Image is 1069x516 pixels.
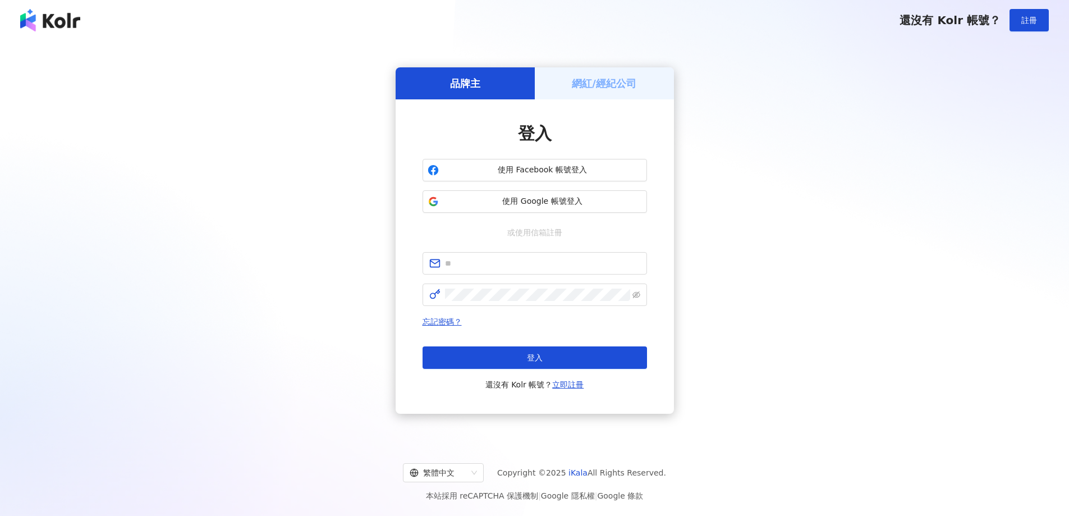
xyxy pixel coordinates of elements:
[1021,16,1037,25] span: 註冊
[423,190,647,213] button: 使用 Google 帳號登入
[518,124,552,143] span: 登入
[443,165,642,176] span: 使用 Facebook 帳號登入
[595,491,598,500] span: |
[572,76,636,90] h5: 網紅/經紀公司
[20,9,80,31] img: logo
[485,378,584,391] span: 還沒有 Kolr 帳號？
[450,76,480,90] h5: 品牌主
[568,468,588,477] a: iKala
[443,196,642,207] span: 使用 Google 帳號登入
[527,353,543,362] span: 登入
[900,13,1001,27] span: 還沒有 Kolr 帳號？
[552,380,584,389] a: 立即註冊
[538,491,541,500] span: |
[426,489,643,503] span: 本站採用 reCAPTCHA 保護機制
[410,464,467,482] div: 繁體中文
[423,317,462,326] a: 忘記密碼？
[499,226,570,239] span: 或使用信箱註冊
[1010,9,1049,31] button: 註冊
[497,466,666,480] span: Copyright © 2025 All Rights Reserved.
[541,491,595,500] a: Google 隱私權
[597,491,643,500] a: Google 條款
[423,159,647,181] button: 使用 Facebook 帳號登入
[423,346,647,369] button: 登入
[632,291,640,299] span: eye-invisible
